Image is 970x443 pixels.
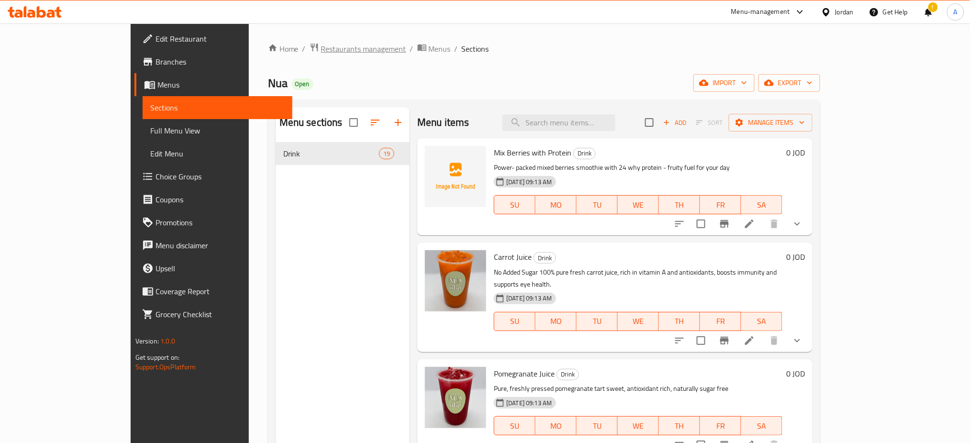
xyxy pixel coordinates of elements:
span: Select all sections [344,112,364,133]
li: / [410,43,413,55]
a: Grocery Checklist [134,303,293,326]
button: WE [618,416,659,435]
span: Branches [156,56,285,67]
span: Drink [574,148,595,159]
span: Mix Berries with Protein [494,145,571,160]
input: search [502,114,615,131]
a: Menus [134,73,293,96]
span: Menus [157,79,285,90]
button: MO [535,312,577,331]
div: Drink [283,148,379,159]
span: Sort sections [364,111,387,134]
h6: 0 JOD [786,250,805,264]
button: SA [741,195,782,214]
h6: 0 JOD [786,146,805,159]
button: show more [786,329,809,352]
button: MO [535,195,577,214]
span: export [766,77,813,89]
button: Branch-specific-item [713,329,736,352]
h6: 0 JOD [786,367,805,380]
li: / [455,43,458,55]
span: SA [745,314,779,328]
a: Edit menu item [744,335,755,346]
span: import [701,77,747,89]
button: sort-choices [668,212,691,235]
button: export [758,74,820,92]
button: SU [494,312,535,331]
span: Drink [557,369,579,380]
span: SU [498,419,532,433]
span: Get support on: [135,351,179,364]
span: Choice Groups [156,171,285,182]
a: Edit Restaurant [134,27,293,50]
img: Pomegranate Juice [425,367,486,428]
a: Coverage Report [134,280,293,303]
img: Mix Berries with Protein [425,146,486,207]
button: TU [577,416,618,435]
button: delete [763,212,786,235]
div: items [379,148,394,159]
span: Upsell [156,263,285,274]
a: Menu disclaimer [134,234,293,257]
button: FR [700,416,741,435]
button: SU [494,195,535,214]
span: MO [539,198,573,212]
span: Select section first [690,115,729,130]
button: import [693,74,755,92]
span: TU [580,419,614,433]
span: Menu disclaimer [156,240,285,251]
a: Coupons [134,188,293,211]
a: Full Menu View [143,119,293,142]
span: FR [704,198,737,212]
div: Drink [557,369,579,380]
a: Support.OpsPlatform [135,361,196,373]
div: Jordan [835,7,854,17]
span: SA [745,198,779,212]
span: SA [745,419,779,433]
button: show more [786,212,809,235]
button: sort-choices [668,329,691,352]
span: TH [663,314,696,328]
nav: breadcrumb [268,43,820,55]
span: Coverage Report [156,286,285,297]
button: Add section [387,111,410,134]
span: 19 [379,149,394,158]
span: Drink [534,253,556,264]
span: Add [662,117,688,128]
span: MO [539,419,573,433]
button: FR [700,195,741,214]
button: Add [659,115,690,130]
span: TH [663,419,696,433]
div: Menu-management [731,6,790,18]
a: Restaurants management [310,43,406,55]
p: Pure, freshly pressed pomegranate tart sweet, antioxidant rich, naturally sugar free [494,383,782,395]
span: SU [498,314,532,328]
a: Edit menu item [744,218,755,230]
button: TU [577,312,618,331]
span: [DATE] 09:13 AM [502,399,556,408]
span: WE [622,314,655,328]
div: Drink [573,148,596,159]
button: TH [659,195,700,214]
span: Select to update [691,331,711,351]
h2: Menu items [417,115,469,130]
span: TU [580,198,614,212]
span: Full Menu View [150,125,285,136]
span: WE [622,419,655,433]
span: SU [498,198,532,212]
span: Open [291,80,313,88]
span: MO [539,314,573,328]
a: Branches [134,50,293,73]
span: FR [704,419,737,433]
span: Grocery Checklist [156,309,285,320]
span: FR [704,314,737,328]
a: Edit Menu [143,142,293,165]
span: Menus [429,43,451,55]
button: WE [618,312,659,331]
button: delete [763,329,786,352]
span: Sections [462,43,489,55]
span: 1.0.0 [160,335,175,347]
span: Pomegranate Juice [494,366,555,381]
svg: Show Choices [792,335,803,346]
span: Coupons [156,194,285,205]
